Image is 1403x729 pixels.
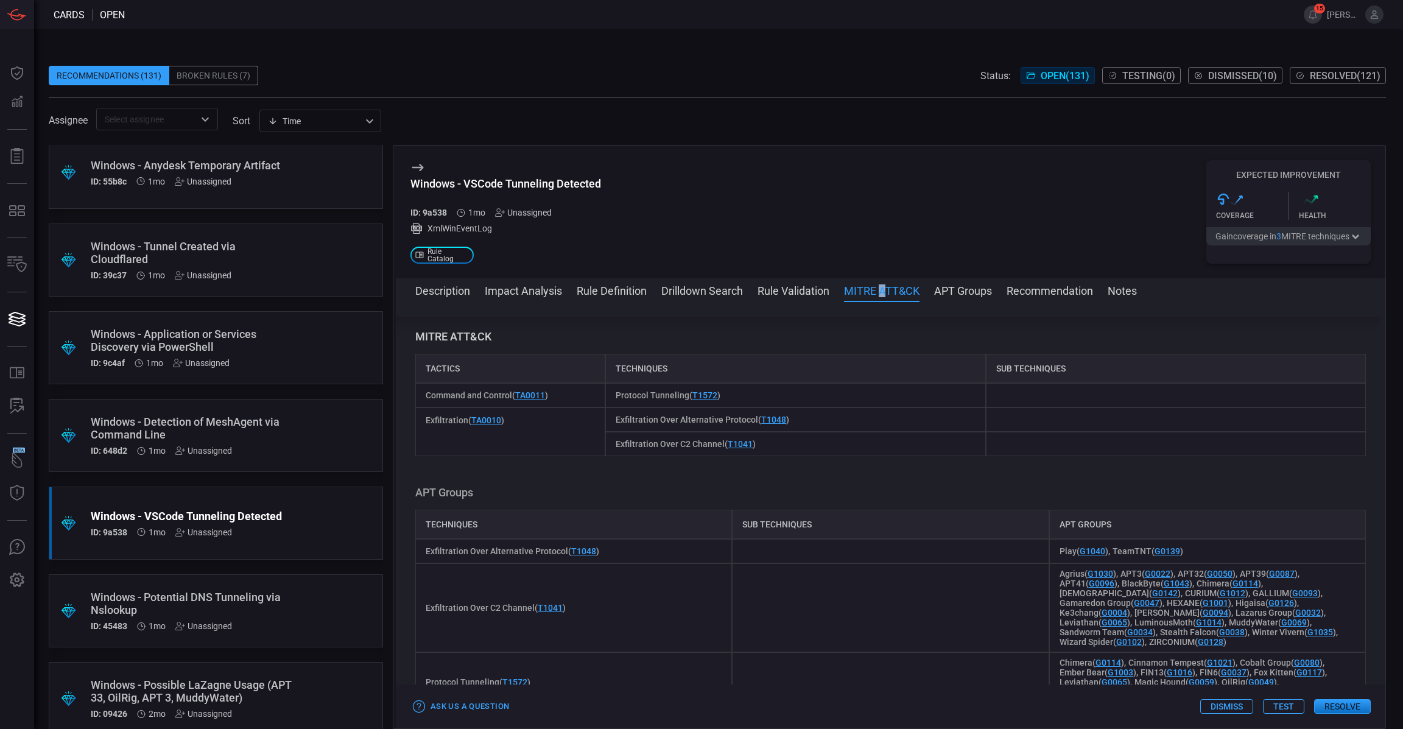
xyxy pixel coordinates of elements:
[1206,227,1371,245] button: Gaincoverage in3MITRE techniques
[1294,658,1320,667] a: G0080
[616,390,720,400] span: Protocol Tunneling ( )
[758,283,829,297] button: Rule Validation
[485,283,562,297] button: Impact Analysis
[538,603,563,613] a: T1041
[1041,70,1089,82] span: Open ( 131 )
[91,177,127,186] h5: ID: 55b8c
[1152,588,1178,598] a: G0142
[91,510,295,523] div: Windows - VSCode Tunneling Detected
[426,677,530,687] span: Protocol Tunneling ( )
[1200,667,1250,677] span: FIN6 ( )
[1141,667,1195,677] span: FIN13 ( )
[1207,658,1232,667] a: G1021
[1060,588,1181,598] span: [DEMOGRAPHIC_DATA] ( )
[49,66,169,85] div: Recommendations (131)
[1155,546,1180,556] a: G0139
[1269,569,1295,579] a: G0087
[91,270,127,280] h5: ID: 39c37
[54,9,85,21] span: Cards
[1060,667,1136,677] span: Ember Bear ( )
[616,439,756,449] span: Exfiltration Over C2 Channel ( )
[1307,627,1333,637] a: G1035
[2,88,32,117] button: Detections
[100,111,194,127] input: Select assignee
[1196,618,1222,627] a: G1014
[426,390,548,400] span: Command and Control ( )
[49,114,88,126] span: Assignee
[175,709,232,719] div: Unassigned
[468,208,485,217] span: Jul 23, 2025 5:46 AM
[427,248,469,262] span: Rule Catalog
[1060,598,1162,608] span: Gamaredon Group ( )
[175,270,231,280] div: Unassigned
[149,446,166,456] span: Jul 23, 2025 5:46 AM
[1102,608,1127,618] a: G0004
[1188,67,1282,84] button: Dismissed(10)
[1102,618,1127,627] a: G0065
[1167,667,1192,677] a: G1016
[1060,569,1116,579] span: Agrius ( )
[1310,70,1380,82] span: Resolved ( 121 )
[986,354,1366,383] div: Sub Techniques
[410,177,601,190] div: Windows - VSCode Tunneling Detected
[1299,211,1371,220] div: Health
[1290,67,1386,84] button: Resolved(121)
[844,283,920,297] button: MITRE ATT&CK
[1208,70,1277,82] span: Dismissed ( 10 )
[410,697,512,716] button: Ask Us a Question
[1060,579,1117,588] span: APT41 ( )
[415,283,470,297] button: Description
[1268,598,1294,608] a: G0126
[980,70,1011,82] span: Status:
[1314,699,1371,714] button: Resolve
[149,527,166,537] span: Jul 23, 2025 5:46 AM
[692,390,717,400] a: T1572
[410,222,601,234] div: XmlWinEventLog
[175,621,232,631] div: Unassigned
[515,390,545,400] a: TA0011
[1134,608,1231,618] span: [PERSON_NAME] ( )
[148,270,165,280] span: Jul 23, 2025 5:47 AM
[175,177,231,186] div: Unassigned
[2,566,32,595] button: Preferences
[91,591,295,616] div: Windows - Potential DNS Tunneling via Nslookup
[616,415,789,424] span: Exfiltration Over Alternative Protocol ( )
[502,677,527,687] a: T1572
[761,415,786,424] a: T1048
[1206,170,1371,180] h5: Expected Improvement
[175,527,232,537] div: Unassigned
[1304,5,1322,24] button: 15
[197,111,214,128] button: Open
[1007,283,1093,297] button: Recommendation
[471,415,501,425] a: TA0010
[732,510,1049,539] div: Sub techniques
[1134,618,1225,627] span: LuminousMoth ( )
[91,709,127,719] h5: ID: 09426
[1281,618,1307,627] a: G0069
[1060,677,1130,687] span: Leviathan ( )
[91,678,295,704] div: Windows - Possible LaZagne Usage (APT 33, OilRig, APT 3, MuddyWater)
[1088,569,1113,579] a: G1030
[1207,569,1232,579] a: G0050
[268,115,362,127] div: Time
[2,479,32,508] button: Threat Intelligence
[1232,579,1258,588] a: G0114
[1292,588,1318,598] a: G0093
[2,359,32,388] button: Rule Catalog
[1089,579,1114,588] a: G0096
[1229,618,1310,627] span: MuddyWater ( )
[1216,211,1289,220] div: Coverage
[1219,627,1245,637] a: G0038
[1120,569,1173,579] span: APT3 ( )
[1060,627,1156,637] span: Sandworm Team ( )
[2,58,32,88] button: Dashboard
[1134,677,1217,687] span: Magic Hound ( )
[91,446,127,456] h5: ID: 648d2
[1145,569,1170,579] a: G0022
[415,485,1366,500] h3: APT Groups
[148,177,165,186] span: Jul 23, 2025 5:47 AM
[1128,658,1236,667] span: Cinnamon Tempest ( )
[1222,677,1277,687] span: OilRig ( )
[1060,658,1124,667] span: Chimera ( )
[1203,598,1228,608] a: G1001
